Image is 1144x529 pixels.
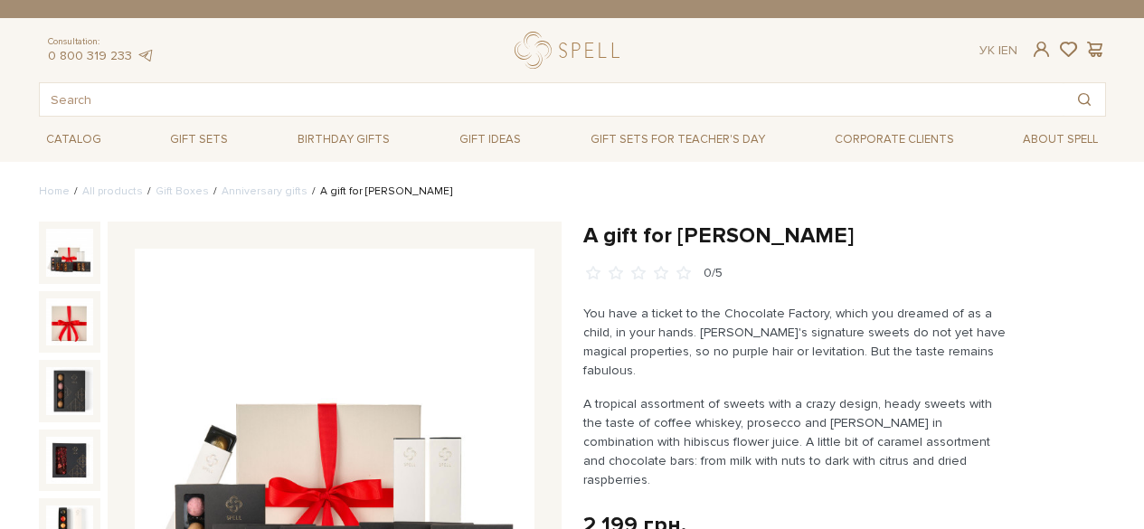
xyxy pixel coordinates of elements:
div: 0/5 [704,265,723,282]
a: About Spell [1016,126,1105,154]
p: A tropical assortment of sweets with a crazy design, heady sweets with the taste of coffee whiske... [583,394,1007,489]
a: Gift sets for Teacher's Day [583,124,772,155]
a: Birthday gifts [290,126,397,154]
span: Consultation: [48,36,155,48]
button: Search [1064,83,1105,116]
span: | [998,43,1001,58]
a: Gift ideas [452,126,528,154]
a: All products [82,184,143,198]
li: A gift for [PERSON_NAME] [307,184,452,200]
a: 0 800 319 233 [48,48,132,63]
input: Search [40,83,1064,116]
img: A gift for Willy Wonka [46,437,93,484]
img: A gift for Willy Wonka [46,298,93,345]
h1: A gift for [PERSON_NAME] [583,222,1106,250]
a: logo [515,32,628,69]
a: Corporate clients [827,124,961,155]
a: telegram [137,48,155,63]
img: A gift for Willy Wonka [46,229,93,276]
a: Anniversary gifts [222,184,307,198]
a: Gift Boxes [156,184,209,198]
a: Ук [979,43,995,58]
a: Gift sets [163,126,235,154]
div: En [979,43,1017,59]
img: A gift for Willy Wonka [46,367,93,414]
a: Home [39,184,70,198]
a: Catalog [39,126,109,154]
p: You have a ticket to the Chocolate Factory, which you dreamed of as a child, in your hands. [PERS... [583,304,1007,380]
